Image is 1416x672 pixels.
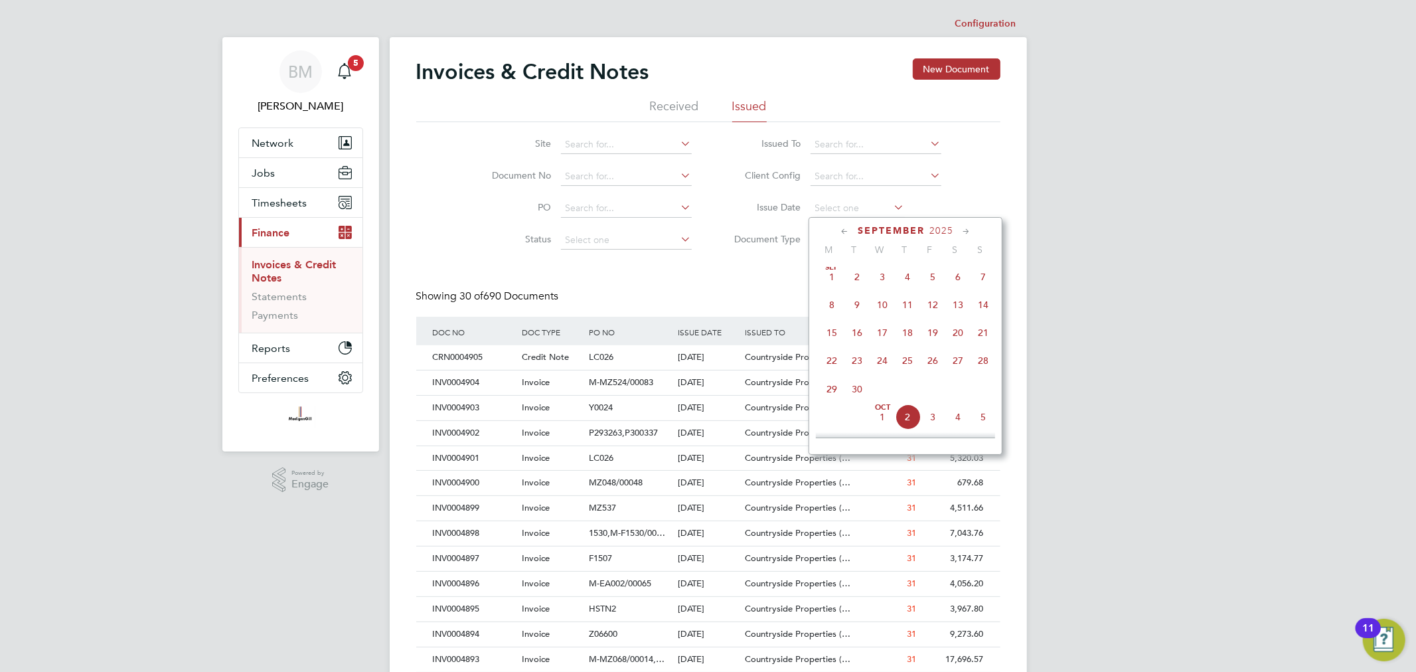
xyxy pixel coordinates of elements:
label: Issue Date [725,201,801,213]
span: W [866,244,892,256]
span: Invoice [522,603,550,614]
div: 4,056.20 [920,572,987,596]
span: 11 [895,292,920,317]
span: Countryside Properties (… [745,653,850,665]
span: 31 [907,603,917,614]
span: Reports [252,342,291,355]
span: 15 [819,320,844,345]
h2: Invoices & Credit Notes [416,58,649,85]
span: 8 [819,292,844,317]
label: Issued To [725,137,801,149]
div: [DATE] [674,597,742,622]
span: Invoice [522,527,550,539]
button: Network [239,128,362,157]
span: HSTN2 [589,603,616,614]
button: Preferences [239,363,362,392]
span: 5 [971,404,996,430]
a: Powered byEngage [272,467,329,493]
span: Countryside Properties (… [745,427,850,438]
span: Countryside Properties (… [745,527,850,539]
div: INV0004902 [430,421,518,446]
span: Powered by [291,467,329,479]
li: Issued [732,98,767,122]
label: Document Type [725,233,801,245]
button: New Document [913,58,1000,80]
span: Sep [819,264,844,271]
span: 31 [907,452,917,463]
div: INV0004895 [430,597,518,622]
nav: Main navigation [222,37,379,452]
div: [DATE] [674,396,742,420]
a: Go to home page [238,406,363,428]
span: MZ048/00048 [589,477,643,488]
span: Invoice [522,402,550,413]
span: 19 [920,320,945,345]
span: 10 [870,292,895,317]
li: Configuration [955,11,1016,37]
div: INV0004899 [430,496,518,521]
input: Search for... [561,167,692,186]
span: 13 [945,292,971,317]
div: INV0004904 [430,371,518,395]
span: 18 [895,320,920,345]
label: Client Config [725,169,801,181]
span: 26 [920,348,945,373]
span: 31 [907,552,917,564]
span: M-MZ068/00014,… [589,653,665,665]
div: 17,696.57 [920,647,987,672]
a: Payments [252,309,299,321]
div: INV0004896 [430,572,518,596]
span: M-EA002/00065 [589,578,651,589]
span: 4 [895,264,920,290]
span: 31 [907,578,917,589]
input: Select one [561,231,692,250]
span: Credit Note [522,351,569,363]
span: F1507 [589,552,612,564]
div: [DATE] [674,371,742,395]
span: 31 [907,502,917,513]
span: 23 [844,348,870,373]
span: Invoice [522,452,550,463]
span: 25 [895,348,920,373]
span: 3 [920,404,945,430]
span: 14 [971,292,996,317]
span: 28 [971,348,996,373]
span: Preferences [252,372,309,384]
span: 1 [870,404,895,430]
span: Countryside Properties (… [745,377,850,388]
div: [DATE] [674,421,742,446]
span: 29 [819,377,844,402]
li: Received [650,98,699,122]
button: Open Resource Center, 11 new notifications [1363,619,1405,661]
span: 30 [844,377,870,402]
span: Invoice [522,552,550,564]
div: [DATE] [674,471,742,495]
label: Site [475,137,552,149]
input: Select one [811,199,905,218]
div: INV0004894 [430,622,518,647]
a: Invoices & Credit Notes [252,258,337,284]
input: Search for... [561,199,692,218]
span: Countryside Properties (… [745,628,850,639]
div: 3,174.77 [920,546,987,571]
span: M-MZ524/00083 [589,377,653,388]
div: [DATE] [674,647,742,672]
span: 30 of [460,290,484,303]
img: madigangill-logo-retina.png [285,406,315,428]
div: 3,967.80 [920,597,987,622]
span: Engage [291,479,329,490]
span: 7 [971,264,996,290]
span: T [841,244,866,256]
a: BM[PERSON_NAME] [238,50,363,114]
span: P293263,P300337 [589,427,658,438]
span: 21 [971,320,996,345]
span: Invoice [522,628,550,639]
div: CRN0004905 [430,345,518,370]
span: 1530,M-F1530/00… [589,527,665,539]
span: 2 [844,264,870,290]
span: 20 [945,320,971,345]
div: ISSUED TO [742,317,853,347]
div: [DATE] [674,345,742,370]
span: Invoice [522,427,550,438]
span: MZ537 [589,502,616,513]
